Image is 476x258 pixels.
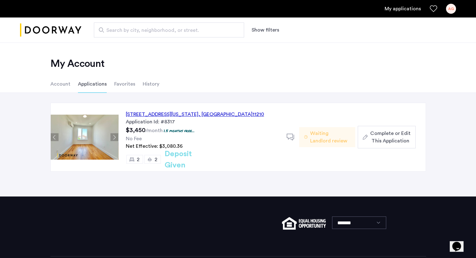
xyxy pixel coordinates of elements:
[450,233,470,252] iframe: chat widget
[20,18,81,42] img: logo
[358,126,415,148] button: button
[310,130,350,145] span: Waiting Landlord review
[114,75,135,93] li: Favorites
[385,5,421,12] a: My application
[110,133,118,141] button: Next apartment
[143,75,159,93] li: History
[198,112,253,117] span: , [GEOGRAPHIC_DATA]
[51,133,59,141] button: Previous apartment
[126,144,183,149] span: Net Effective: $3,080.36
[370,130,410,145] span: Complete or Edit This Application
[78,75,107,93] li: Applications
[164,128,195,133] p: 1.5 months free...
[137,157,140,162] span: 2
[282,217,325,230] img: equal-housing.png
[94,22,244,37] input: Apartment Search
[50,57,426,70] h2: My Account
[165,148,214,171] h2: Deposit Given
[126,118,279,126] div: Application Id: #8317
[51,115,118,160] img: Apartment photo
[20,18,81,42] a: Cazamio logo
[155,157,157,162] span: 2
[126,127,146,133] span: $3,450
[446,4,456,14] div: AG
[126,136,142,141] span: No Fee
[146,128,163,133] sub: /month
[50,75,70,93] li: Account
[106,27,227,34] span: Search by city, neighborhood, or street.
[252,26,279,34] button: Show or hide filters
[430,5,437,12] a: Favorites
[126,111,264,118] div: [STREET_ADDRESS][US_STATE] 11210
[332,216,386,229] select: Language select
